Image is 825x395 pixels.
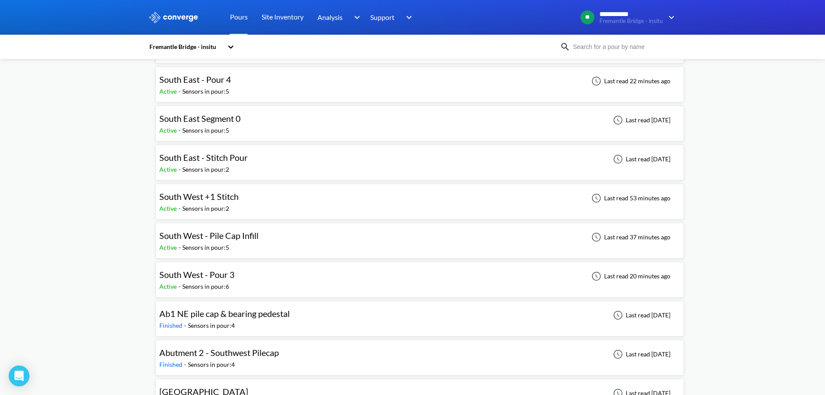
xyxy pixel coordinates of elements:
[159,88,178,95] span: Active
[182,204,229,213] div: Sensors in pour: 2
[159,308,290,319] span: Ab1 NE pile cap & bearing pedestal
[159,127,178,134] span: Active
[159,74,231,85] span: South East - Pour 4
[182,87,229,96] div: Sensors in pour: 5
[155,155,684,162] a: South East - Stitch PourActive-Sensors in pour:2Last read [DATE]
[587,232,673,242] div: Last read 37 minutes ago
[370,12,395,23] span: Support
[608,154,673,164] div: Last read [DATE]
[155,350,684,357] a: Abutment 2 - Southwest PilecapFinished-Sensors in pour:4Last read [DATE]
[182,282,229,291] div: Sensors in pour: 6
[155,116,684,123] a: South East Segment 0Active-Sensors in pour:5Last read [DATE]
[155,272,684,279] a: South West - Pour 3Active-Sensors in pour:6Last read 20 minutes ago
[587,193,673,203] div: Last read 53 minutes ago
[155,77,684,84] a: South East - Pour 4Active-Sensors in pour:5Last read 22 minutes ago
[587,76,673,86] div: Last read 22 minutes ago
[159,322,184,329] span: Finished
[317,12,343,23] span: Analysis
[155,194,684,201] a: South West +1 StitchActive-Sensors in pour:2Last read 53 minutes ago
[570,42,675,52] input: Search for a pour by name
[608,349,673,359] div: Last read [DATE]
[182,243,229,252] div: Sensors in pour: 5
[184,361,188,368] span: -
[159,166,178,173] span: Active
[178,244,182,251] span: -
[182,165,229,174] div: Sensors in pour: 2
[188,360,235,369] div: Sensors in pour: 4
[149,42,223,52] div: Fremantle Bridge - insitu
[599,18,663,24] span: Fremantle Bridge - insitu
[178,205,182,212] span: -
[159,205,178,212] span: Active
[9,366,29,386] div: Open Intercom Messenger
[159,152,248,163] span: South East - Stitch Pour
[159,244,178,251] span: Active
[182,126,229,135] div: Sensors in pour: 5
[587,271,673,281] div: Last read 20 minutes ago
[155,233,684,240] a: South West - Pile Cap InfillActive-Sensors in pour:5Last read 37 minutes ago
[560,42,570,52] img: icon-search.svg
[159,269,235,280] span: South West - Pour 3
[159,113,241,124] span: South East Segment 0
[663,12,677,23] img: downArrow.svg
[178,166,182,173] span: -
[178,283,182,290] span: -
[155,311,684,318] a: Ab1 NE pile cap & bearing pedestalFinished-Sensors in pour:4Last read [DATE]
[159,230,259,241] span: South West - Pile Cap Infill
[149,12,199,23] img: logo_ewhite.svg
[184,322,188,329] span: -
[178,88,182,95] span: -
[188,321,235,330] div: Sensors in pour: 4
[401,12,414,23] img: downArrow.svg
[608,310,673,320] div: Last read [DATE]
[608,115,673,125] div: Last read [DATE]
[159,347,279,358] span: Abutment 2 - Southwest Pilecap
[178,127,182,134] span: -
[348,12,362,23] img: downArrow.svg
[159,361,184,368] span: Finished
[159,283,178,290] span: Active
[159,191,239,202] span: South West +1 Stitch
